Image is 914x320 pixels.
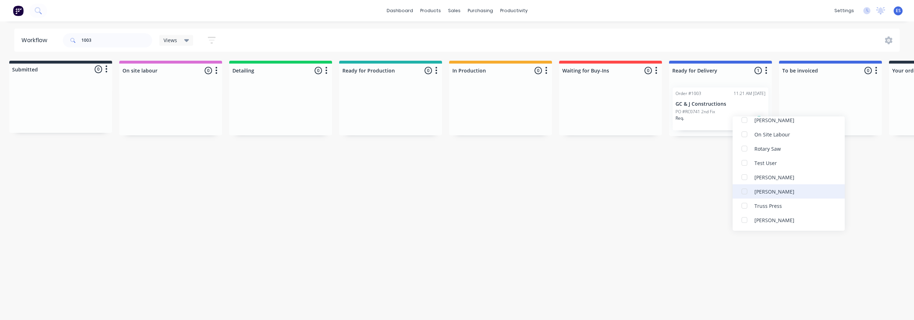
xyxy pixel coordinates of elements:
div: 11:21 AM [DATE] [734,90,765,97]
span: Views [164,36,177,44]
p: Req. [676,115,684,121]
div: purchasing [464,5,497,16]
div: Workflow [21,36,51,45]
div: [PERSON_NAME] [754,188,794,195]
div: productivity [497,5,531,16]
div: Rotary Saw [754,145,781,152]
div: Order #100311:21 AM [DATE]GC & J ConstructionsPO #RC0741 2nd FixReq.Del [673,87,768,130]
p: PO #RC0741 2nd Fix [676,109,715,115]
span: ES [896,7,901,14]
img: Factory [13,5,24,16]
div: Truss Press [754,202,782,210]
div: products [417,5,445,16]
p: GC & J Constructions [676,101,765,107]
input: Search for orders... [81,33,152,47]
div: Test User [754,159,777,167]
div: Del [753,115,765,127]
div: settings [831,5,858,16]
div: sales [445,5,464,16]
div: Order #1003 [676,90,701,97]
div: [PERSON_NAME] [754,174,794,181]
a: dashboard [383,5,417,16]
div: [PERSON_NAME] [754,116,794,124]
div: On Site Labour [754,131,790,138]
div: [PERSON_NAME] [754,216,794,224]
div: Wall Frame Line [754,231,793,238]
